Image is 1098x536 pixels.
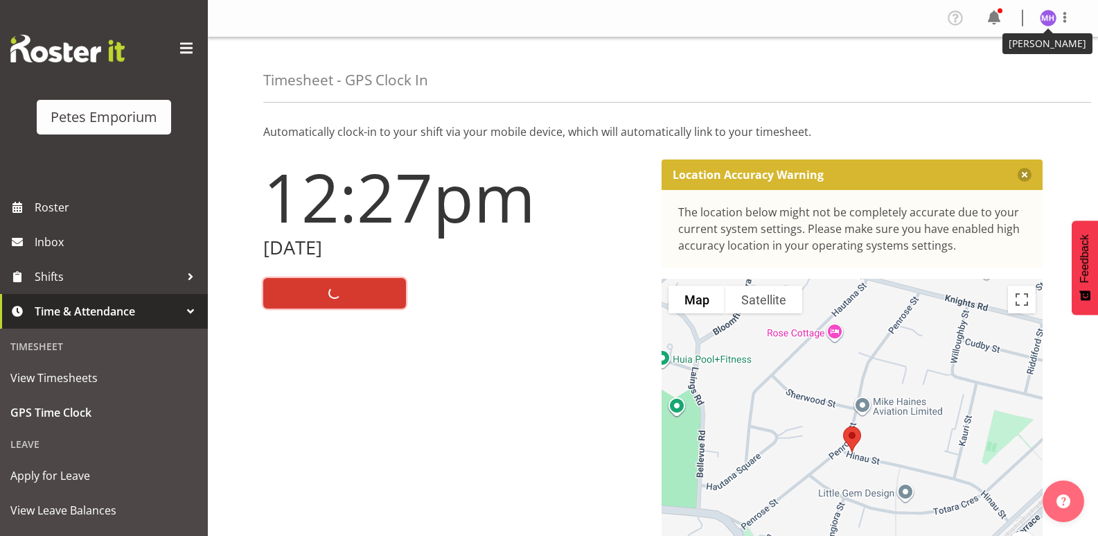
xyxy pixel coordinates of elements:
span: View Timesheets [10,368,197,388]
span: Time & Attendance [35,301,180,322]
span: Shifts [35,266,180,287]
div: Petes Emporium [51,107,157,128]
button: Close message [1018,168,1031,182]
span: View Leave Balances [10,500,197,521]
div: Leave [3,430,204,458]
span: GPS Time Clock [10,402,197,423]
button: Show satellite imagery [725,286,802,313]
h1: 12:27pm [263,159,645,234]
img: help-xxl-2.png [1056,494,1070,508]
a: View Timesheets [3,361,204,395]
h2: [DATE] [263,237,645,259]
button: Feedback - Show survey [1072,221,1098,315]
h4: Timesheet - GPS Clock In [263,72,428,88]
a: View Leave Balances [3,493,204,528]
div: Timesheet [3,332,204,361]
a: Apply for Leave [3,458,204,493]
div: The location below might not be completely accurate due to your current system settings. Please m... [678,204,1027,254]
span: Inbox [35,232,201,252]
img: mackenzie-halford4471.jpg [1040,10,1056,26]
p: Location Accuracy Warning [673,168,824,182]
button: Toggle fullscreen view [1008,286,1036,313]
a: GPS Time Clock [3,395,204,430]
img: Rosterit website logo [10,35,125,62]
button: Show street map [668,286,725,313]
p: Automatically clock-in to your shift via your mobile device, which will automatically link to you... [263,123,1043,140]
span: Apply for Leave [10,465,197,486]
span: Roster [35,197,201,218]
span: Feedback [1079,234,1091,283]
